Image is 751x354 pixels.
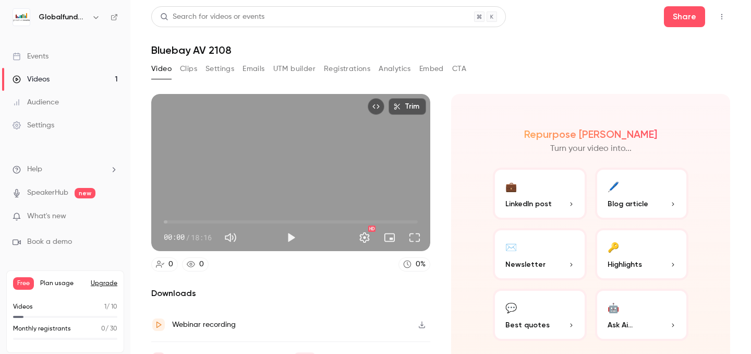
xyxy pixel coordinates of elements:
[199,259,204,270] div: 0
[13,120,54,131] div: Settings
[220,227,241,248] button: Mute
[91,279,117,288] button: Upgrade
[13,324,71,334] p: Monthly registrants
[505,259,546,270] span: Newsletter
[404,227,425,248] button: Full screen
[13,9,30,26] img: Globalfundmedia
[13,51,49,62] div: Events
[104,304,106,310] span: 1
[164,232,185,243] span: 00:00
[354,227,375,248] button: Settings
[595,228,689,280] button: 🔑Highlights
[608,198,648,209] span: Blog article
[151,44,730,56] h1: Bluebay AV 2108
[379,227,400,248] button: Turn on miniplayer
[324,61,370,77] button: Registrations
[13,277,34,290] span: Free
[493,289,587,341] button: 💬Best quotes
[608,178,619,194] div: 🖊️
[27,211,66,222] span: What's new
[164,232,212,243] div: 00:00
[550,143,632,155] p: Turn your video into...
[493,168,587,220] button: 💼LinkedIn post
[151,287,430,300] h2: Downloads
[389,98,426,115] button: Trim
[595,289,689,341] button: 🤖Ask Ai...
[13,74,50,85] div: Videos
[151,61,172,77] button: Video
[595,168,689,220] button: 🖊️Blog article
[452,61,466,77] button: CTA
[713,8,730,25] button: Top Bar Actions
[168,259,173,270] div: 0
[13,302,33,312] p: Videos
[505,239,517,255] div: ✉️
[182,257,209,272] a: 0
[160,11,264,22] div: Search for videos or events
[608,299,619,315] div: 🤖
[101,326,105,332] span: 0
[505,178,517,194] div: 💼
[39,12,88,22] h6: Globalfundmedia
[172,318,236,331] div: Webinar recording
[273,61,316,77] button: UTM builder
[608,259,642,270] span: Highlights
[664,6,705,27] button: Share
[13,164,118,175] li: help-dropdown-opener
[27,164,42,175] span: Help
[368,98,384,115] button: Embed video
[505,320,550,331] span: Best quotes
[101,324,117,334] p: / 30
[368,226,375,232] div: HD
[27,187,68,198] a: SpeakerHub
[493,228,587,280] button: ✉️Newsletter
[608,320,633,331] span: Ask Ai...
[191,232,212,243] span: 18:16
[40,279,84,288] span: Plan usage
[524,128,657,140] h2: Repurpose [PERSON_NAME]
[104,302,117,312] p: / 10
[186,232,190,243] span: /
[13,97,59,108] div: Audience
[27,237,72,247] span: Book a demo
[180,61,197,77] button: Clips
[398,257,430,272] a: 0%
[151,257,178,272] a: 0
[243,61,264,77] button: Emails
[75,188,95,198] span: new
[105,212,118,221] iframe: Noticeable Trigger
[416,259,426,270] div: 0 %
[205,61,234,77] button: Settings
[505,299,517,315] div: 💬
[419,61,444,77] button: Embed
[505,198,552,209] span: LinkedIn post
[608,239,619,255] div: 🔑
[379,61,411,77] button: Analytics
[281,227,301,248] button: Play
